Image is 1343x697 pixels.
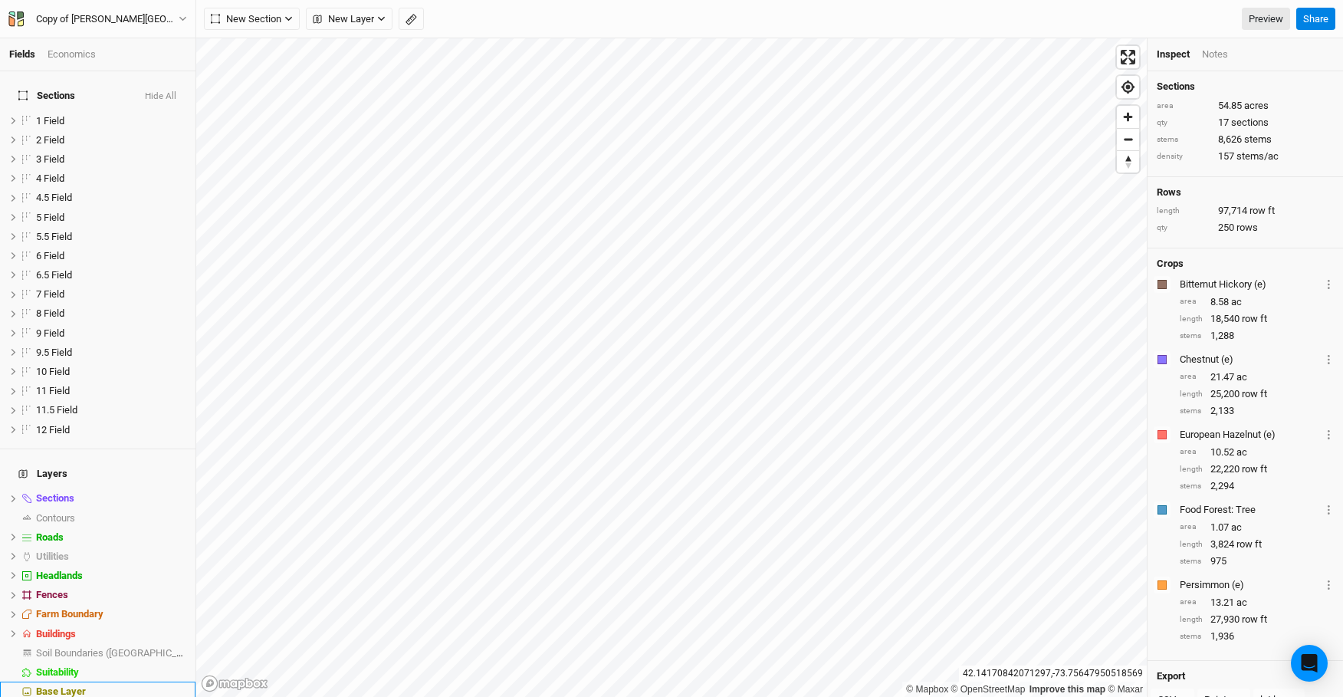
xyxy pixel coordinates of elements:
button: Enter fullscreen [1117,46,1139,68]
span: 12 Field [36,424,70,436]
div: 5 Field [36,212,186,224]
span: Fences [36,589,68,600]
div: 6 Field [36,250,186,262]
div: 9 Field [36,327,186,340]
div: 11 Field [36,385,186,397]
div: 1.07 [1180,521,1334,534]
span: rows [1236,221,1258,235]
div: Soil Boundaries (US) [36,647,186,659]
span: Roads [36,531,64,543]
button: Zoom out [1117,128,1139,150]
a: Mapbox logo [201,675,268,692]
span: Sections [18,90,75,102]
div: 6.5 Field [36,269,186,281]
div: stems [1180,631,1203,643]
h4: Sections [1157,81,1334,93]
div: stems [1180,556,1203,567]
div: 975 [1180,554,1334,568]
div: length [1180,464,1203,475]
span: sections [1231,116,1269,130]
span: Soil Boundaries ([GEOGRAPHIC_DATA]) [36,647,206,659]
div: area [1180,521,1203,533]
div: 4.5 Field [36,192,186,204]
button: Zoom in [1117,106,1139,128]
div: 54.85 [1157,99,1334,113]
div: stems [1180,406,1203,417]
span: row ft [1236,538,1262,551]
span: Zoom out [1117,129,1139,150]
span: 6.5 Field [36,269,72,281]
div: length [1180,614,1203,626]
div: 11.5 Field [36,404,186,416]
span: row ft [1242,387,1267,401]
div: stems [1180,330,1203,342]
div: 250 [1157,221,1334,235]
div: Roads [36,531,186,544]
div: 5.5 Field [36,231,186,243]
div: 157 [1157,150,1334,163]
span: row ft [1242,462,1267,476]
span: 1 Field [36,115,64,127]
span: 10 Field [36,366,70,377]
div: 25,200 [1180,387,1334,401]
div: area [1157,100,1210,112]
span: ac [1236,445,1247,459]
h4: Layers [9,459,186,489]
span: 11 Field [36,385,70,396]
button: Find my location [1117,76,1139,98]
span: Sections [36,492,74,504]
div: 97,714 [1157,204,1334,218]
span: 6 Field [36,250,64,261]
div: 27,930 [1180,613,1334,626]
button: Crop Usage [1324,426,1334,443]
div: Copy of Opal Grove Farm [36,12,179,27]
div: Food Forest: Tree [1180,503,1321,517]
span: 5 Field [36,212,64,223]
div: area [1180,446,1203,458]
button: Hide All [144,91,177,102]
div: length [1180,539,1203,551]
button: Crop Usage [1324,275,1334,293]
div: 1,288 [1180,329,1334,343]
div: area [1180,371,1203,383]
div: 3,824 [1180,538,1334,551]
a: Preview [1242,8,1290,31]
button: Share [1296,8,1335,31]
div: 13.21 [1180,596,1334,610]
div: 8.58 [1180,295,1334,309]
div: 21.47 [1180,370,1334,384]
div: area [1180,597,1203,608]
span: Suitability [36,666,79,678]
button: Shortcut: M [399,8,424,31]
h4: Crops [1157,258,1184,270]
div: 8 Field [36,307,186,320]
button: New Layer [306,8,392,31]
span: Farm Boundary [36,608,103,620]
span: ac [1236,370,1247,384]
div: 2,133 [1180,404,1334,418]
span: row ft [1242,613,1267,626]
span: Utilities [36,551,69,562]
span: stems [1244,133,1272,146]
span: 9 Field [36,327,64,339]
span: 4 Field [36,173,64,184]
button: Crop Usage [1324,501,1334,518]
a: Improve this map [1029,684,1105,695]
div: 8,626 [1157,133,1334,146]
div: density [1157,151,1210,163]
div: 18,540 [1180,312,1334,326]
button: Reset bearing to north [1117,150,1139,173]
div: 7 Field [36,288,186,301]
span: Contours [36,512,75,524]
span: 2 Field [36,134,64,146]
a: Maxar [1108,684,1143,695]
div: 10 Field [36,366,186,378]
span: 4.5 Field [36,192,72,203]
button: Crop Usage [1324,576,1334,593]
div: 42.14170842071297 , -73.75647950518569 [959,666,1147,682]
div: 1,936 [1180,630,1334,643]
div: Contours [36,512,186,524]
div: length [1180,314,1203,325]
